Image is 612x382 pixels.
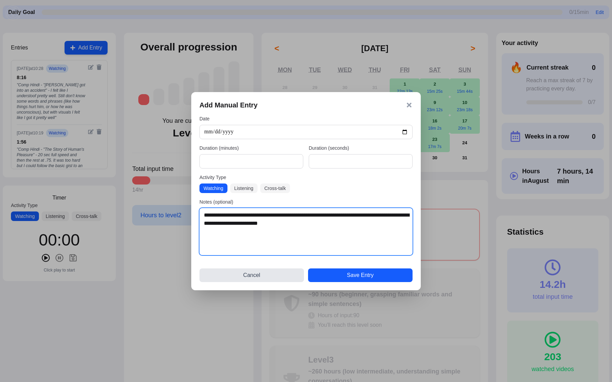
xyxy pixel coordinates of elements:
[199,100,258,110] h3: Add Manual Entry
[309,145,413,151] label: Duration (seconds)
[230,183,258,193] button: Listening
[199,115,413,122] label: Date
[308,268,413,282] button: Save Entry
[199,199,413,205] label: Notes (optional)
[199,268,304,282] button: Cancel
[199,183,227,193] button: Watching
[199,145,303,151] label: Duration (minutes)
[199,174,413,181] label: Activity Type
[260,183,290,193] button: Cross-talk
